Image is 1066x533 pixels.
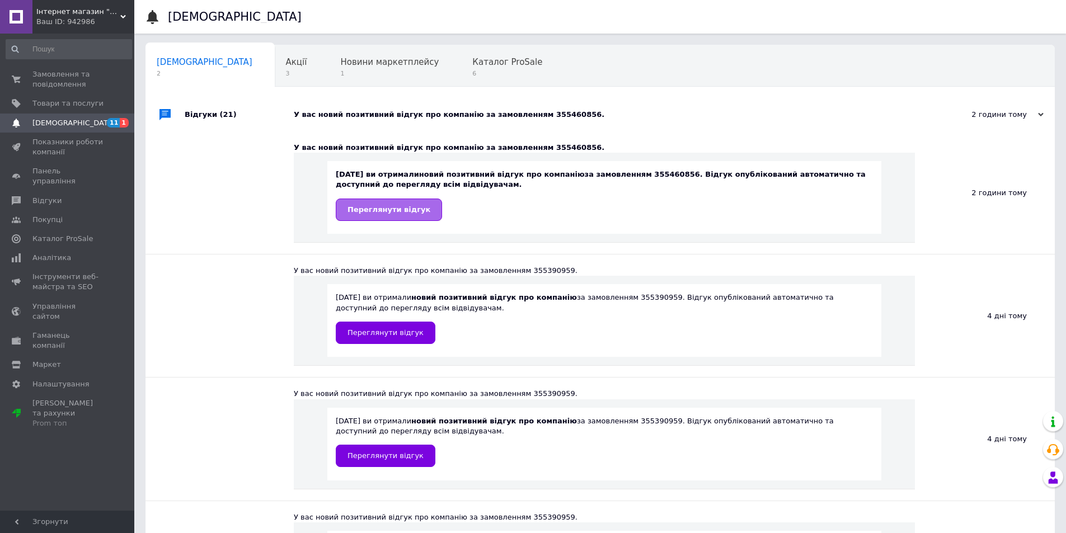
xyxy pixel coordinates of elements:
[157,69,252,78] span: 2
[32,301,104,322] span: Управління сайтом
[286,57,307,67] span: Акції
[347,328,424,337] span: Переглянути відгук
[294,389,915,399] div: У вас новий позитивний відгук про компанію за замовленням 355390959.
[32,137,104,157] span: Показники роботи компанії
[32,215,63,225] span: Покупці
[336,322,435,344] a: Переглянути відгук
[294,512,915,522] div: У вас новий позитивний відгук про компанію за замовленням 355390959.
[411,417,577,425] b: новий позитивний відгук про компанію
[336,169,873,220] div: [DATE] ви отримали за замовленням 355460856. Відгук опублікований автоматично та доступний до пер...
[347,205,430,214] span: Переглянути відгук
[107,118,120,128] span: 11
[915,254,1055,377] div: 4 дні тому
[32,69,104,89] span: Замовлення та повідомлення
[157,57,252,67] span: [DEMOGRAPHIC_DATA]
[32,196,62,206] span: Відгуки
[32,418,104,428] div: Prom топ
[340,69,439,78] span: 1
[286,69,307,78] span: 3
[32,98,104,109] span: Товари та послуги
[32,234,93,244] span: Каталог ProSale
[294,266,915,276] div: У вас новий позитивний відгук про компанію за замовленням 355390959.
[32,272,104,292] span: Інструменти веб-майстра та SEO
[32,331,104,351] span: Гаманець компанії
[185,98,294,131] div: Відгуки
[411,293,577,301] b: новий позитивний відгук про компанію
[419,170,585,178] b: новий позитивний відгук про компанію
[6,39,132,59] input: Пошук
[294,143,915,153] div: У вас новий позитивний відгук про компанію за замовленням 355460856.
[915,131,1055,254] div: 2 години тому
[294,110,932,120] div: У вас новий позитивний відгук про компанію за замовленням 355460856.
[168,10,302,23] h1: [DEMOGRAPHIC_DATA]
[915,378,1055,500] div: 4 дні тому
[472,57,542,67] span: Каталог ProSale
[32,118,115,128] span: [DEMOGRAPHIC_DATA]
[336,199,442,221] a: Переглянути відгук
[472,69,542,78] span: 6
[32,398,104,429] span: [PERSON_NAME] та рахунки
[336,416,873,467] div: [DATE] ви отримали за замовленням 355390959. Відгук опублікований автоматично та доступний до пер...
[32,379,90,389] span: Налаштування
[347,451,424,460] span: Переглянути відгук
[32,253,71,263] span: Аналітика
[32,166,104,186] span: Панель управління
[932,110,1044,120] div: 2 години тому
[220,110,237,119] span: (21)
[36,7,120,17] span: Інтернет магазин "Розпродаж"
[32,360,61,370] span: Маркет
[336,445,435,467] a: Переглянути відгук
[36,17,134,27] div: Ваш ID: 942986
[336,293,873,343] div: [DATE] ви отримали за замовленням 355390959. Відгук опублікований автоматично та доступний до пер...
[340,57,439,67] span: Новини маркетплейсу
[120,118,129,128] span: 1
